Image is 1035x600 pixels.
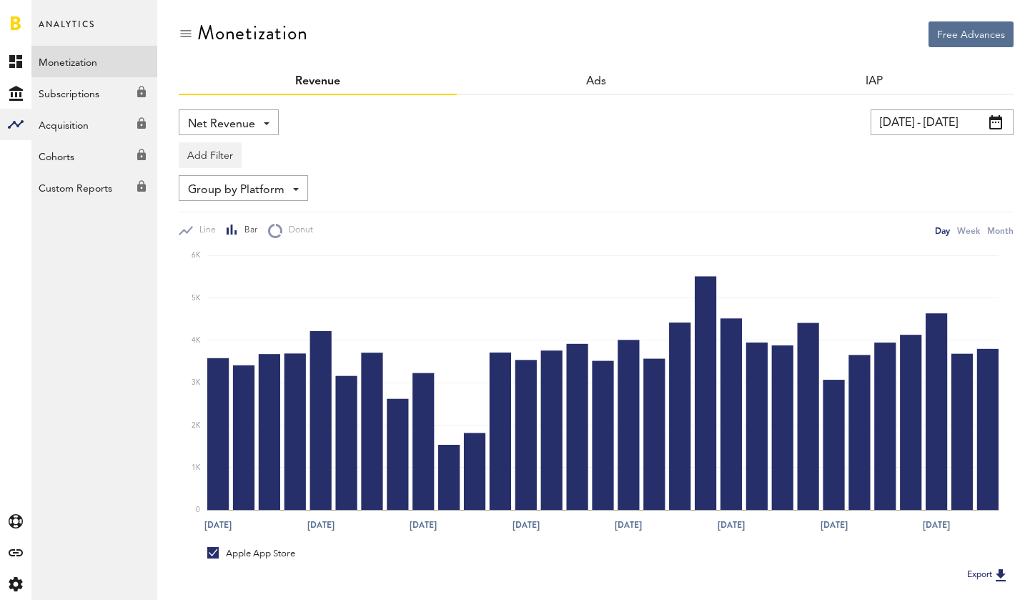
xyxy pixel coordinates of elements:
[295,76,340,87] a: Revenue
[512,518,540,531] text: [DATE]
[821,518,848,531] text: [DATE]
[197,21,308,44] div: Monetization
[192,295,201,302] text: 5K
[31,109,157,140] a: Acquisition
[31,77,157,103] div: Available only for Executive Analytics subscribers
[31,140,157,172] a: Cohorts
[586,76,606,87] span: Ads
[282,225,313,237] span: Donut
[192,464,201,471] text: 1K
[179,142,242,168] button: Add Filter
[31,172,157,203] a: Custom Reports
[987,223,1014,238] div: Month
[207,547,295,560] div: Apple App Store
[30,10,81,23] span: Support
[923,518,950,531] text: [DATE]
[192,422,201,429] text: 2K
[193,225,216,237] span: Line
[928,21,1014,47] button: Free Advances
[307,518,335,531] text: [DATE]
[31,46,157,77] a: Monetization
[935,223,950,238] div: Day
[992,566,1009,584] img: Export
[957,223,980,238] div: Week
[188,178,284,202] span: Group by Platform
[188,112,255,137] span: Net Revenue
[39,16,95,46] span: Analytics
[192,252,201,260] text: 6K
[238,225,257,237] span: Bar
[192,337,201,344] text: 4K
[192,379,201,386] text: 3K
[196,506,200,513] text: 0
[410,518,437,531] text: [DATE]
[204,518,232,531] text: [DATE]
[963,566,1014,584] button: Export
[718,518,745,531] text: [DATE]
[866,76,883,87] a: IAP
[615,518,642,531] text: [DATE]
